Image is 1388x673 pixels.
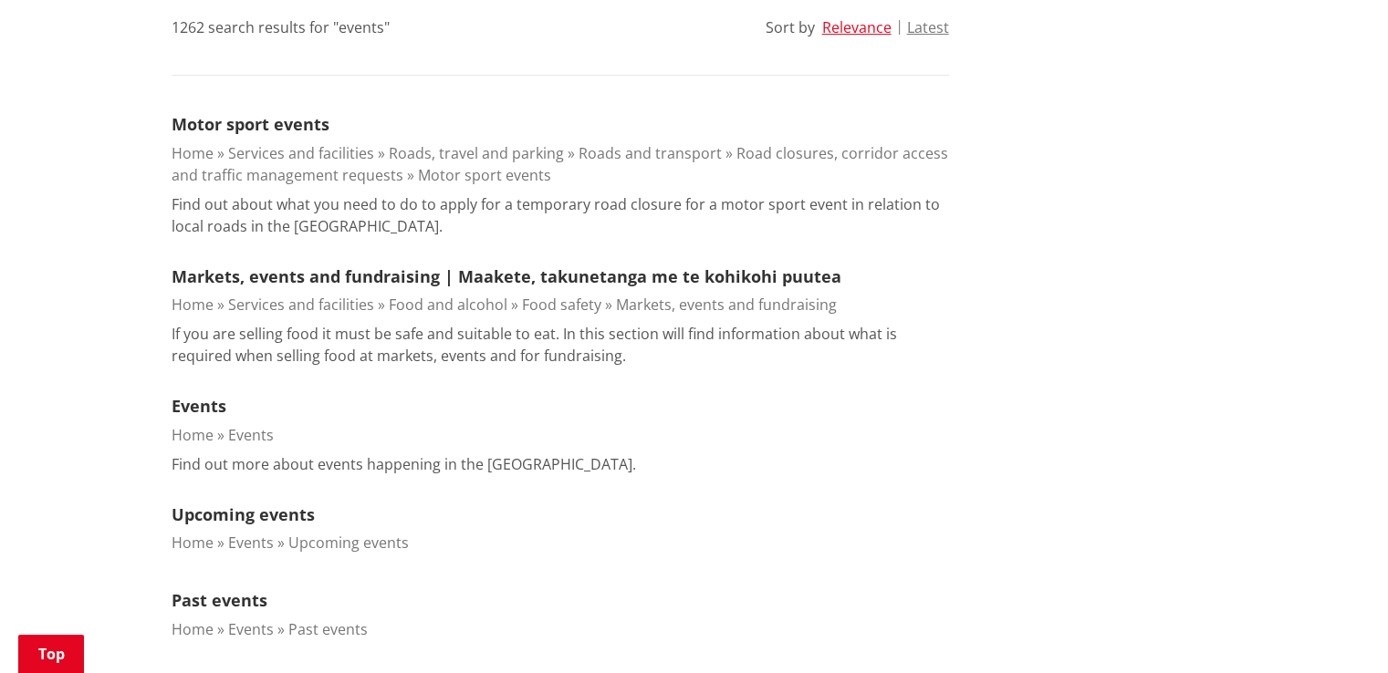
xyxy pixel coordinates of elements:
a: Services and facilities [228,143,374,163]
a: Past events [172,589,267,611]
a: Events [228,533,274,553]
p: Find out about what you need to do to apply for a temporary road closure for a motor sport event ... [172,193,949,237]
a: Food and alcohol [389,295,507,315]
a: Motor sport events [172,113,329,135]
a: Home [172,143,214,163]
a: Markets, events and fundraising | Maakete, takunetanga me te kohikohi puutea [172,265,841,287]
a: Motor sport events [418,165,551,185]
button: Latest [907,19,949,36]
a: Home [172,619,214,639]
a: Roads, travel and parking [389,143,564,163]
a: Services and facilities [228,295,374,315]
a: Home [172,533,214,553]
a: Events [228,619,274,639]
a: Events [172,395,226,417]
a: Roads and transport [579,143,722,163]
a: Upcoming events [288,533,409,553]
a: Home [172,425,214,445]
p: Find out more about events happening in the [GEOGRAPHIC_DATA]. [172,453,636,475]
div: 1262 search results for "events" [172,16,390,38]
a: Events [228,425,274,445]
a: Top [18,635,84,673]
a: Food safety [522,295,601,315]
a: Road closures, corridor access and traffic management requests [172,143,948,185]
a: Markets, events and fundraising [616,295,837,315]
button: Relevance [822,19,892,36]
iframe: Messenger Launcher [1304,596,1370,662]
div: Sort by [766,16,815,38]
p: If you are selling food it must be safe and suitable to eat. In this section will find informatio... [172,323,949,367]
a: Home [172,295,214,315]
a: Past events [288,619,368,639]
a: Upcoming events [172,503,315,525]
